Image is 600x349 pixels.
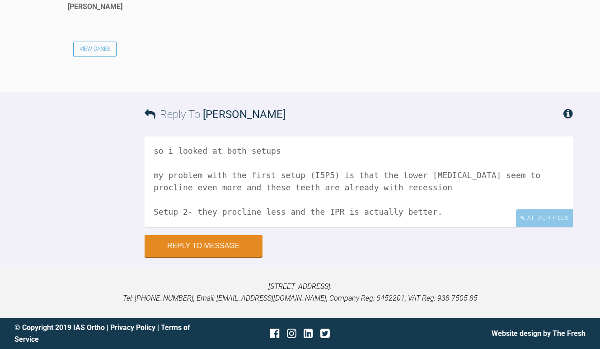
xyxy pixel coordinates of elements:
[14,322,205,345] div: © Copyright 2019 IAS Ortho | |
[14,281,586,304] p: [STREET_ADDRESS]. Tel: [PHONE_NUMBER], Email: [EMAIL_ADDRESS][DOMAIN_NAME], Company Reg: 6452201,...
[68,1,122,13] div: [PERSON_NAME]
[516,209,573,227] div: Attach Files
[492,329,586,338] a: Website design by The Fresh
[14,323,190,344] a: Terms of Service
[145,235,262,257] button: Reply to Message
[145,106,286,123] h3: Reply To
[203,108,286,121] span: [PERSON_NAME]
[145,137,573,227] textarea: hey Teemu again it unsubscribed me!.. ok im resubscribed so i looked at both setups my problem wi...
[110,323,155,332] a: Privacy Policy
[73,42,117,57] a: View Cases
